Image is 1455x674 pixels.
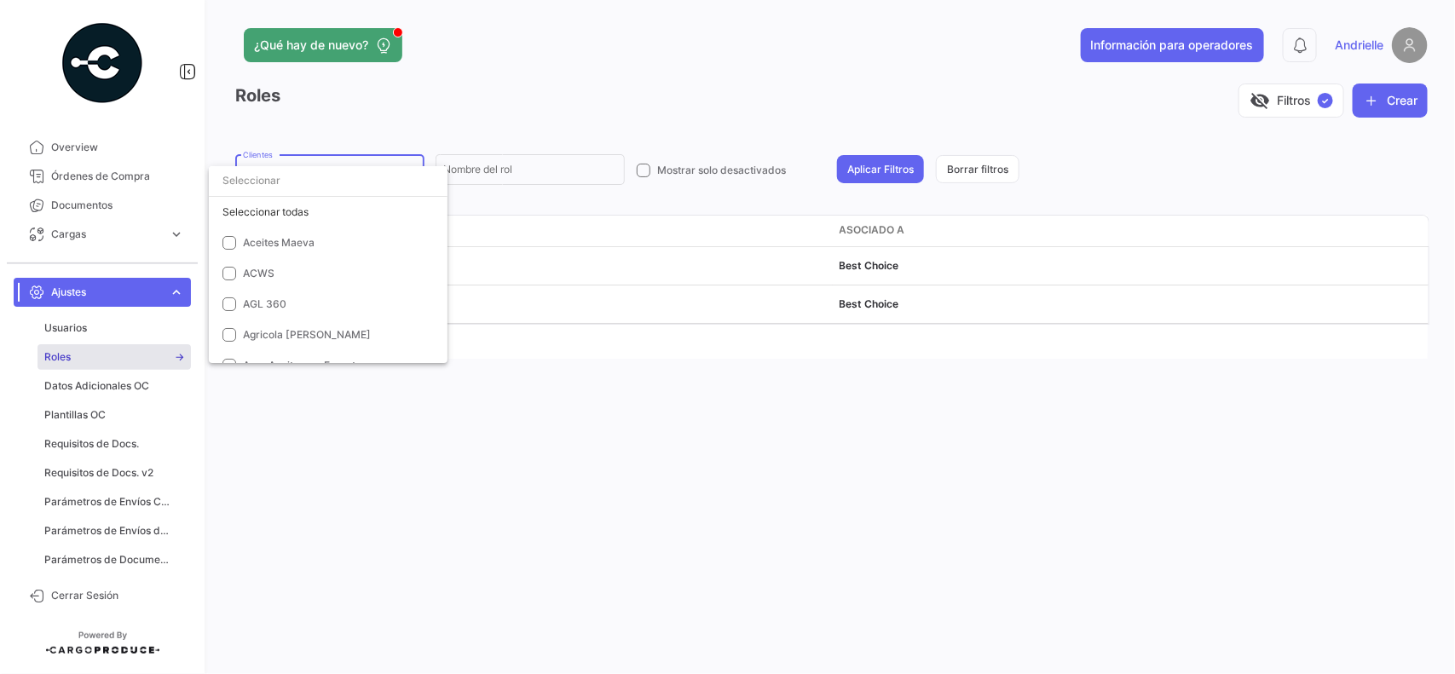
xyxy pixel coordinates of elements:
[209,197,447,228] div: Seleccionar todas
[243,267,274,279] span: ACWS
[209,165,447,196] input: dropdown search
[243,328,371,341] span: Agricola [PERSON_NAME]
[243,236,315,249] span: Aceites Maeva
[243,359,366,372] span: Agro Aceitunera Exporter
[243,297,286,310] span: AGL 360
